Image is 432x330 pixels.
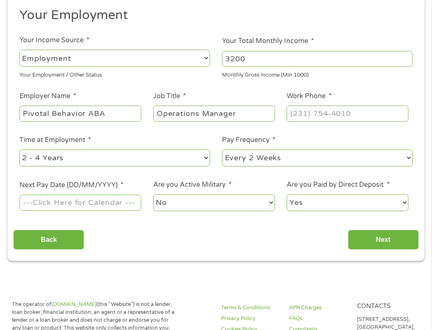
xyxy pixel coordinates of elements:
[13,230,84,250] input: Back
[222,51,413,67] input: 1800
[19,92,76,101] label: Employer Name
[289,304,347,312] a: APR Charges
[19,106,141,121] input: Walmart
[289,315,347,323] a: FAQs
[51,301,97,308] a: [DOMAIN_NAME]
[221,315,279,323] a: Privacy Policy
[19,68,210,79] div: Your Employment / Other Status
[19,181,123,190] label: Next Pay Date (DD/MM/YYYY)
[19,136,91,145] label: Time at Employment
[221,304,279,312] a: Terms & Conditions
[287,92,331,101] label: Work Phone
[287,181,389,189] label: Are you Paid by Direct Deposit
[222,136,275,145] label: Pay Frequency
[348,230,419,250] input: Next
[222,37,314,46] label: Your Total Monthly Income
[153,181,232,189] label: Are you Active Military
[287,106,408,121] input: (231) 754-4010
[19,7,407,24] h2: Your Employment
[153,106,275,121] input: Cashier
[19,195,141,210] input: ---Click Here for Calendar ---
[357,303,415,311] h4: Contacts
[153,92,186,101] label: Job Title
[222,68,413,79] div: Monthly Gross Income (Min 1000)
[19,36,89,45] label: Your Income Source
